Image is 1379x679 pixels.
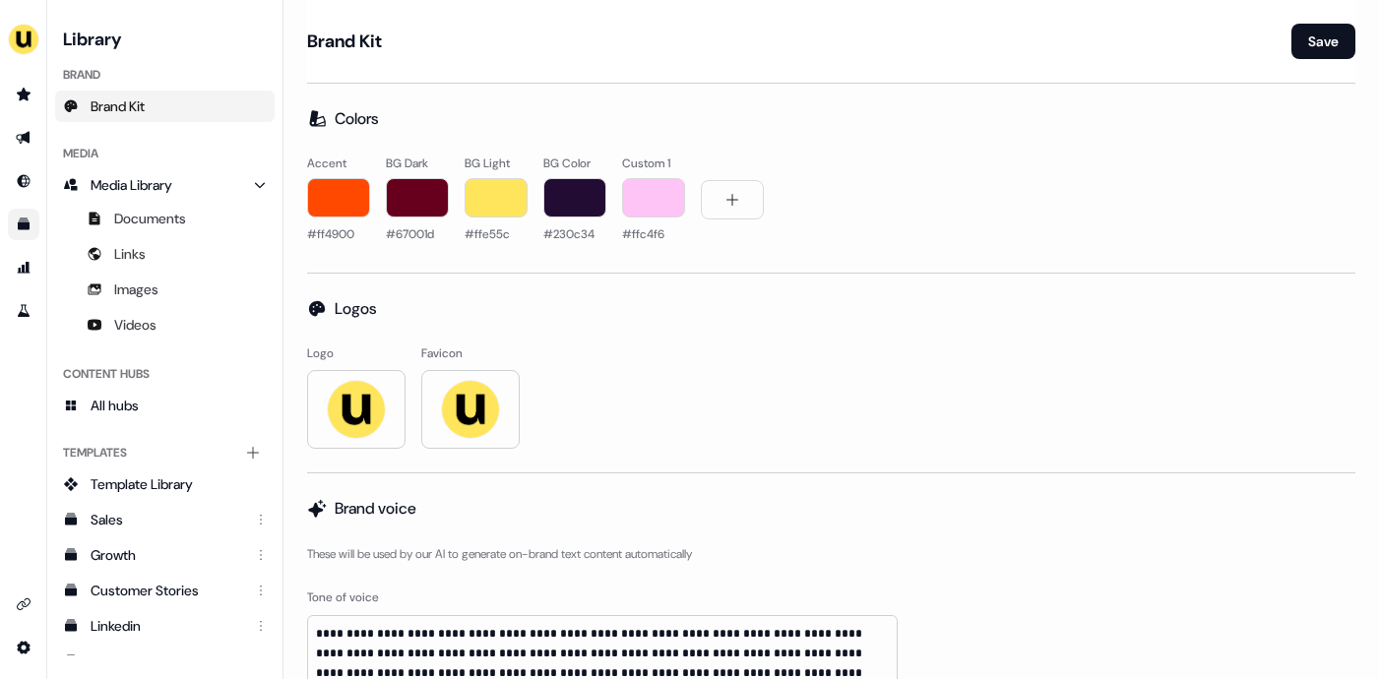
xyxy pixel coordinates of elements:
h3: Library [55,24,275,51]
a: Template Library [55,468,275,500]
p: These will be used by our AI to generate on-brand text content automatically [307,544,1355,564]
a: Links [55,238,275,270]
span: Media Library [91,175,172,195]
span: All hubs [91,396,139,415]
div: Engagement [91,651,243,671]
span: #ff4900 [307,225,354,241]
span: #ffc4f6 [622,225,664,241]
span: BG Light [465,154,510,170]
a: Growth [55,539,275,571]
a: Documents [55,203,275,234]
span: Links [114,244,146,264]
a: Images [55,274,275,305]
label: Tone of voice [307,587,898,607]
h1: Brand Kit [307,30,382,53]
button: Custom 1#ffc4f6 [622,154,685,249]
span: Template Library [91,474,193,494]
a: Videos [55,309,275,340]
button: Accent#ff4900 [307,154,370,249]
h2: Logos [335,297,376,321]
a: Go to outbound experience [8,122,39,154]
div: Brand [55,59,275,91]
span: Custom 1 [622,154,670,170]
div: Content Hubs [55,358,275,390]
span: Documents [114,209,186,228]
span: #ffe55c [465,225,510,241]
div: Linkedin [91,616,243,636]
div: Growth [91,545,243,565]
a: Go to integrations [8,632,39,663]
a: Go to experiments [8,295,39,327]
span: Favicon [421,344,463,362]
div: Customer Stories [91,581,243,600]
span: Brand Kit [91,96,145,116]
span: BG Dark [386,154,428,170]
button: BG Dark#67001d [386,154,449,249]
h2: Colors [335,107,378,131]
span: Videos [114,315,157,335]
span: BG Color [543,154,591,170]
span: #67001d [386,225,434,241]
a: Go to Inbound [8,165,39,197]
a: Engagement [55,646,275,677]
a: Linkedin [55,610,275,642]
span: Logo [307,344,334,362]
a: Customer Stories [55,575,275,606]
a: All hubs [55,390,275,421]
div: Media [55,138,275,169]
button: Save [1291,24,1355,59]
a: Media Library [55,169,275,201]
a: Go to attribution [8,252,39,283]
button: BG Light#ffe55c [465,154,528,249]
div: Sales [91,510,243,529]
h2: Brand voice [335,497,416,521]
a: Brand Kit [55,91,275,122]
a: Go to prospects [8,79,39,110]
span: #230c34 [543,225,595,241]
a: Go to integrations [8,588,39,620]
span: Images [114,279,158,299]
a: Go to templates [8,209,39,240]
div: Templates [55,437,275,468]
span: Accent [307,154,346,170]
button: BG Color#230c34 [543,154,606,249]
a: Sales [55,504,275,535]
